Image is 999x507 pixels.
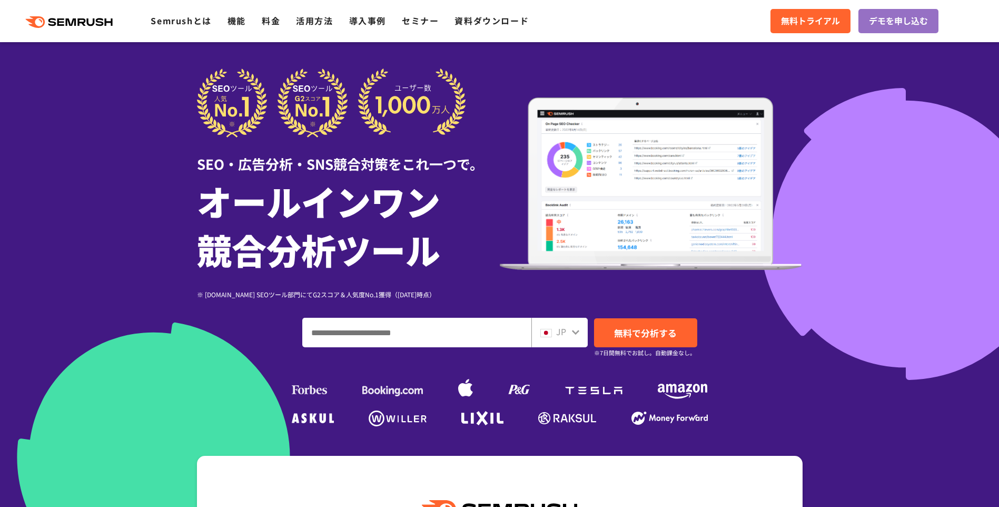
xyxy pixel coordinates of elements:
a: Semrushとは [151,14,211,27]
a: 無料で分析する [594,318,697,347]
input: ドメイン、キーワードまたはURLを入力してください [303,318,531,347]
div: SEO・広告分析・SNS競合対策をこれ一つで。 [197,138,500,174]
span: デモを申し込む [869,14,928,28]
a: 資料ダウンロード [454,14,529,27]
a: 導入事例 [349,14,386,27]
a: デモを申し込む [858,9,938,33]
div: ※ [DOMAIN_NAME] SEOツール部門にてG2スコア＆人気度No.1獲得（[DATE]時点） [197,289,500,299]
a: 活用方法 [296,14,333,27]
small: ※7日間無料でお試し。自動課金なし。 [594,348,696,358]
a: 機能 [228,14,246,27]
span: 無料で分析する [614,326,677,339]
a: セミナー [402,14,439,27]
a: 料金 [262,14,280,27]
a: 無料トライアル [770,9,850,33]
span: JP [556,325,566,338]
span: 無料トライアル [781,14,840,28]
h1: オールインワン 競合分析ツール [197,177,500,274]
